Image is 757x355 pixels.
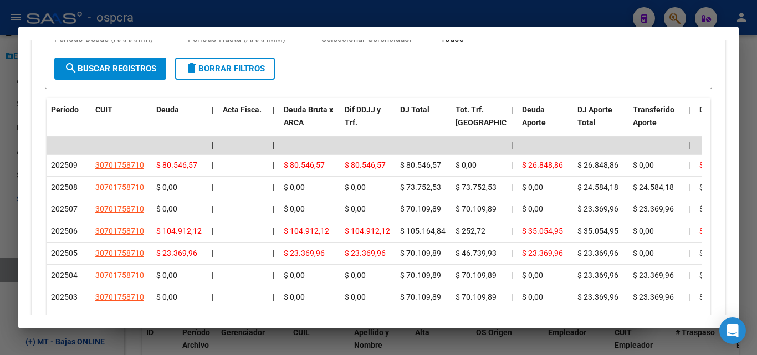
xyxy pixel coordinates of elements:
span: DJ Aporte Total [577,105,612,127]
datatable-header-cell: Tot. Trf. Bruto [451,98,507,147]
span: | [688,105,690,114]
span: $ 0,00 [633,249,654,258]
span: $ 0,00 [156,204,177,213]
span: $ 73.752,53 [400,183,441,192]
span: $ 0,00 [284,204,305,213]
datatable-header-cell: DJ Total [396,98,451,147]
span: $ 0,00 [699,315,720,323]
span: $ 24.584,18 [577,183,618,192]
span: $ 0,00 [345,292,366,301]
span: $ 73.752,53 [456,183,497,192]
span: $ 0,00 [284,292,305,301]
button: Borrar Filtros [175,58,275,80]
span: $ 0,00 [699,271,720,280]
span: $ 0,00 [284,315,305,323]
span: $ 104.912,12 [345,227,390,235]
span: | [688,292,690,301]
span: | [273,141,275,150]
span: Dif DDJJ y Trf. [345,105,381,127]
datatable-header-cell: Deuda [152,98,207,147]
datatable-header-cell: Dif DDJJ y Trf. [340,98,396,147]
span: $ 69.857,17 [699,227,740,235]
span: $ 0,00 [156,315,177,323]
span: Acta Fisca. [223,105,262,114]
span: Deuda Aporte [522,105,546,127]
span: | [511,161,513,169]
span: $ 20.577,95 [577,315,618,323]
span: $ 61.733,85 [400,315,441,323]
span: $ 0,00 [456,161,477,169]
span: | [511,292,513,301]
mat-icon: search [64,61,78,75]
span: | [688,183,690,192]
span: $ 70.109,89 [456,292,497,301]
span: $ 0,00 [345,183,366,192]
span: $ 23.369,96 [577,204,618,213]
span: $ 23.369,96 [577,249,618,258]
span: 202507 [51,204,78,213]
span: $ 80.546,57 [156,161,197,169]
datatable-header-cell: | [268,98,279,147]
span: | [511,204,513,213]
span: $ 104.912,12 [284,227,329,235]
span: $ 0,00 [345,204,366,213]
span: 30701758710 [95,204,144,213]
span: | [273,271,274,280]
span: $ 0,00 [345,271,366,280]
span: 30701758710 [95,183,144,192]
span: $ 23.369,96 [577,292,618,301]
span: | [212,271,213,280]
span: 30701758710 [95,292,144,301]
span: | [511,105,513,114]
span: $ 23.369,96 [633,271,674,280]
span: | [212,141,214,150]
button: Buscar Registros [54,58,166,80]
span: 30701758710 [95,315,144,323]
span: $ 23.369,96 [633,292,674,301]
span: $ 0,00 [284,183,305,192]
datatable-header-cell: DJ Aporte Total [573,98,628,147]
span: $ 0,00 [522,292,543,301]
span: | [511,271,513,280]
span: $ 53.697,71 [699,161,740,169]
span: $ 0,00 [699,249,720,258]
span: $ 252,72 [456,227,485,235]
span: | [511,227,513,235]
span: | [212,227,213,235]
span: $ 0,00 [699,292,720,301]
span: | [688,204,690,213]
span: | [212,105,214,114]
span: | [511,183,513,192]
span: Deuda [156,105,179,114]
datatable-header-cell: | [207,98,218,147]
span: $ 70.109,89 [456,271,497,280]
span: | [212,315,213,323]
span: $ 80.546,57 [284,161,325,169]
span: | [688,227,690,235]
span: 202504 [51,271,78,280]
span: $ 23.369,96 [345,249,386,258]
span: $ 24.584,18 [633,183,674,192]
datatable-header-cell: | [684,98,695,147]
span: | [273,161,274,169]
span: $ 70.109,89 [400,271,441,280]
span: 30701758710 [95,161,144,169]
span: | [688,161,690,169]
span: 30701758710 [95,227,144,235]
div: Open Intercom Messenger [719,317,746,344]
span: $ 0,00 [284,271,305,280]
datatable-header-cell: Período [47,98,91,147]
datatable-header-cell: Deuda Aporte [518,98,573,147]
span: $ 0,00 [522,271,543,280]
span: Deuda Contr. [699,105,745,114]
span: 30701758710 [95,271,144,280]
span: $ 104.912,12 [156,227,202,235]
span: $ 0,00 [156,183,177,192]
span: $ 23.369,96 [156,249,197,258]
span: $ 23.369,96 [284,249,325,258]
span: | [273,227,274,235]
mat-icon: delete [185,61,198,75]
span: $ 23.369,96 [577,271,618,280]
span: $ 46.739,93 [456,249,497,258]
datatable-header-cell: CUIT [91,98,152,147]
